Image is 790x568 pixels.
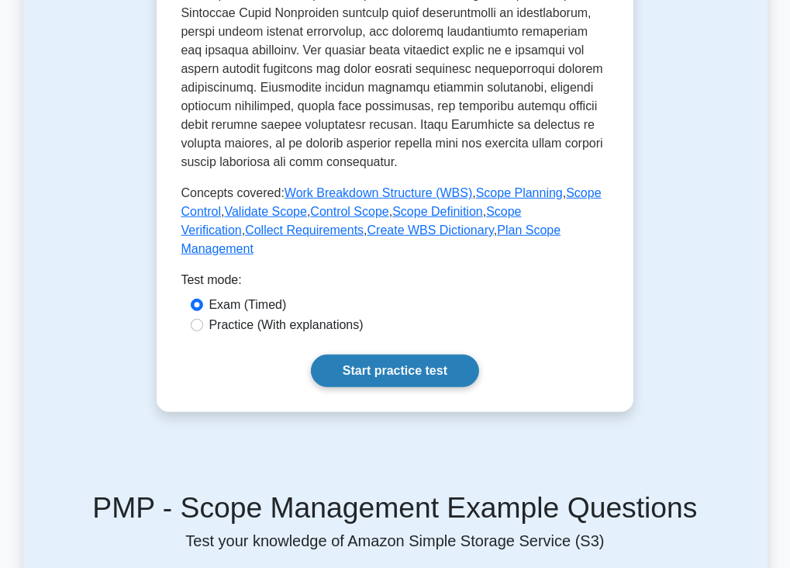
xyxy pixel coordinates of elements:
a: Scope Definition [392,205,483,218]
a: Create WBS Dictionary [367,223,494,237]
a: Control Scope [310,205,388,218]
a: Validate Scope [225,205,307,218]
a: Collect Requirements [245,223,364,237]
label: Exam (Timed) [209,296,287,314]
a: Work Breakdown Structure (WBS) [285,186,472,199]
h5: PMP - Scope Management Example Questions [33,490,758,525]
p: Test your knowledge of Amazon Simple Storage Service (S3) [33,532,758,550]
a: Plan Scope Management [181,223,561,255]
label: Practice (With explanations) [209,316,364,334]
a: Scope Planning [476,186,563,199]
p: Concepts covered: , , , , , , , , , [181,184,609,258]
div: Test mode: [181,271,609,296]
a: Start practice test [311,355,479,387]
